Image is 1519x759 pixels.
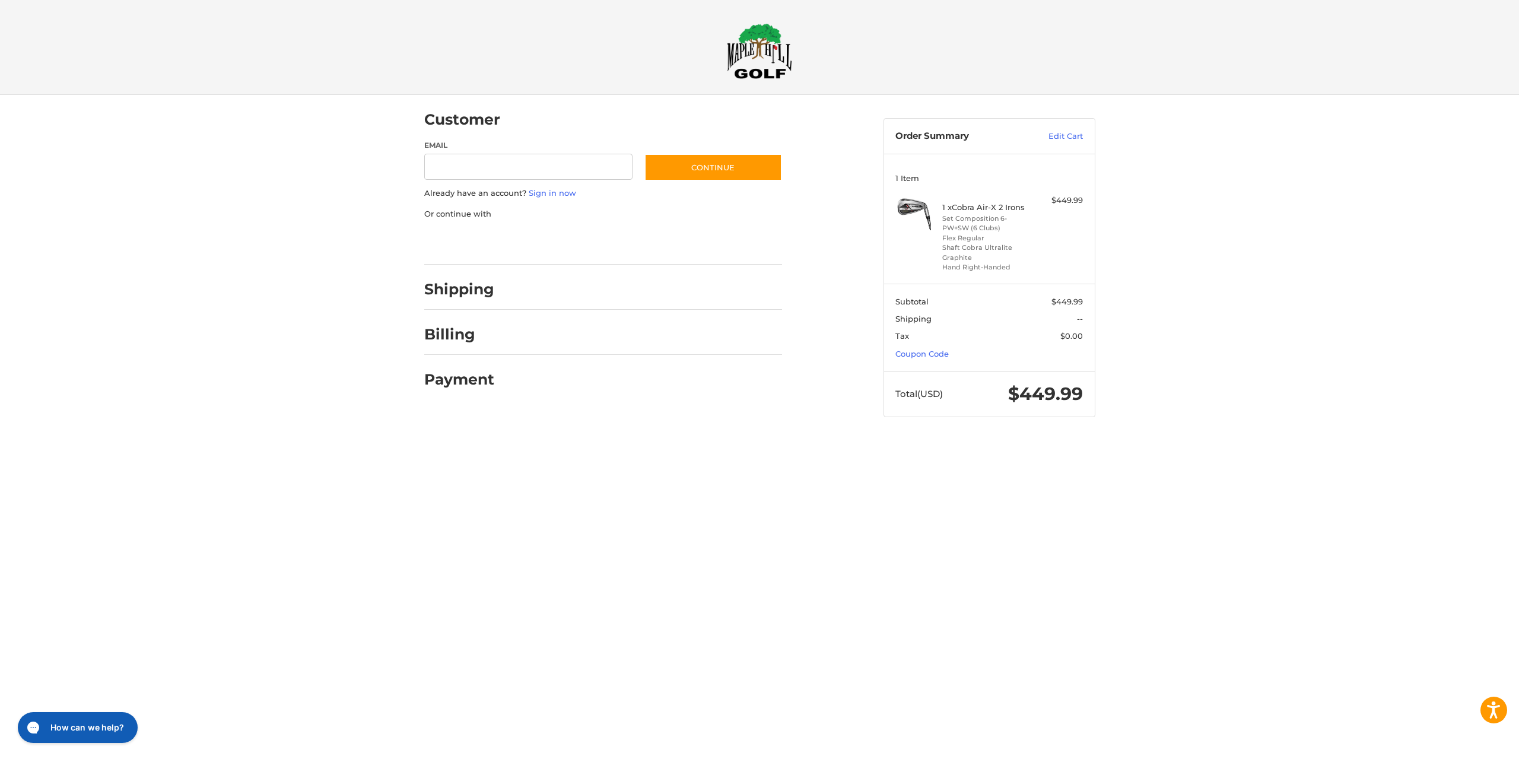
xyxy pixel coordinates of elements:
span: -- [1077,314,1083,323]
iframe: Gorgias live chat messenger [12,708,141,747]
a: Sign in now [529,188,576,198]
img: Maple Hill Golf [727,23,792,79]
h2: Shipping [424,280,494,298]
iframe: PayPal-paypal [420,231,509,253]
h2: Billing [424,325,494,344]
li: Flex Regular [942,233,1033,243]
span: $449.99 [1051,297,1083,306]
iframe: PayPal-venmo [621,231,710,253]
button: Continue [644,154,782,181]
div: $449.99 [1036,195,1083,207]
iframe: PayPal-paylater [521,231,610,253]
h4: 1 x Cobra Air-X 2 Irons [942,202,1033,212]
h3: Order Summary [895,131,1023,142]
p: Already have an account? [424,188,782,199]
h2: Customer [424,110,500,129]
a: Edit Cart [1023,131,1083,142]
span: $449.99 [1008,383,1083,405]
li: Shaft Cobra Ultralite Graphite [942,243,1033,262]
span: $0.00 [1060,331,1083,341]
h3: 1 Item [895,173,1083,183]
li: Set Composition 6-PW+SW (6 Clubs) [942,214,1033,233]
a: Coupon Code [895,349,949,358]
h2: Payment [424,370,494,389]
label: Email [424,140,633,151]
p: Or continue with [424,208,782,220]
span: Tax [895,331,909,341]
span: Total (USD) [895,388,943,399]
span: Shipping [895,314,932,323]
span: Subtotal [895,297,929,306]
li: Hand Right-Handed [942,262,1033,272]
